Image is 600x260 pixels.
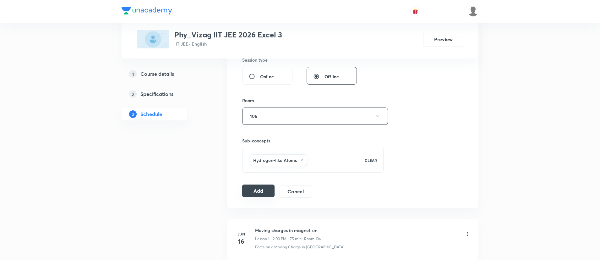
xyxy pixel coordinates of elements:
[140,70,174,78] h5: Course details
[242,57,268,63] h6: Session type
[122,7,172,16] a: Company Logo
[410,6,420,16] button: avatar
[242,137,384,144] h6: Sub-concepts
[235,237,248,246] h4: 16
[255,244,345,250] p: Force on a Moving Charge in [GEOGRAPHIC_DATA]
[260,73,274,80] span: Online
[140,90,173,98] h5: Specifications
[174,30,282,39] h3: Phy_Vizag IIT JEE 2026 Excel 3
[423,32,463,47] button: Preview
[235,231,248,237] h6: Jun
[140,110,162,118] h5: Schedule
[122,68,207,80] a: 1Course details
[242,185,275,197] button: Add
[129,70,137,78] p: 1
[242,97,254,104] h6: Room
[242,108,388,125] button: 106
[122,7,172,14] img: Company Logo
[325,73,339,80] span: Offline
[129,110,137,118] p: 3
[255,236,302,242] p: Lesson 1 • 2:00 PM • 75 min
[174,41,282,47] p: IIT JEE • English
[412,8,418,14] img: avatar
[137,30,169,48] img: AE9D30EB-AE6C-438F-B25A-78E2EFB8783F_plus.png
[365,158,377,163] p: CLEAR
[255,227,321,234] h6: Moving charges in magnetism
[468,6,478,17] img: karthik
[122,88,207,100] a: 2Specifications
[129,90,137,98] p: 2
[280,185,312,198] button: Cancel
[302,236,321,242] p: • Room 106
[253,157,297,163] h6: Hydrogen-like Atoms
